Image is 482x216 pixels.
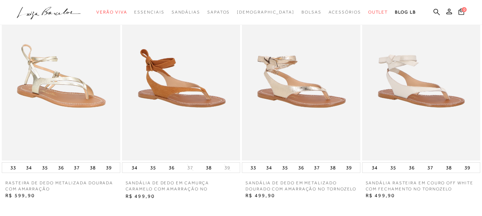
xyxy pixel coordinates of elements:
[248,163,258,173] button: 33
[40,163,50,173] button: 35
[462,163,472,173] button: 39
[362,180,481,192] a: SANDÁLIA RASTEIRA EM COURO OFF WHITE COM FECHAMENTO NO TORNOZELO
[237,10,294,15] span: [DEMOGRAPHIC_DATA]
[312,163,322,173] button: 37
[130,163,139,173] button: 34
[207,6,230,19] a: categoryNavScreenReaderText
[24,163,34,173] button: 34
[388,163,398,173] button: 35
[72,163,82,173] button: 37
[368,10,388,15] span: Outlet
[395,6,416,19] a: BLOG LB
[301,10,321,15] span: Bolsas
[172,6,200,19] a: categoryNavScreenReaderText
[96,10,127,15] span: Verão Viva
[329,10,361,15] span: Acessórios
[134,6,164,19] a: categoryNavScreenReaderText
[462,7,467,12] span: 0
[329,6,361,19] a: categoryNavScreenReaderText
[456,8,466,17] button: 0
[56,163,66,173] button: 36
[370,163,380,173] button: 34
[328,163,338,173] button: 38
[280,163,290,173] button: 35
[368,6,388,19] a: categoryNavScreenReaderText
[2,180,120,192] a: RASTEIRA DE DEDO METALIZADA DOURADA COM AMARRAÇÃO
[172,10,200,15] span: Sandálias
[204,163,214,173] button: 38
[207,10,230,15] span: Sapatos
[134,10,164,15] span: Essenciais
[122,180,240,193] a: SANDÁLIA DE DEDO EM CAMURÇA CARAMELO COM AMARRAÇÃO NO TORNOZELO
[222,164,232,171] button: 39
[8,163,18,173] button: 33
[5,193,35,198] span: R$ 599,90
[444,163,454,173] button: 38
[407,163,417,173] button: 36
[104,163,114,173] button: 39
[88,163,98,173] button: 38
[301,6,321,19] a: categoryNavScreenReaderText
[242,180,360,192] a: SANDÁLIA DE DEDO EM METALIZADO DOURADO COM AMARRAÇÃO NO TORNOZELO
[366,193,395,198] span: R$ 499,90
[245,193,275,198] span: R$ 499,90
[126,193,155,199] span: R$ 499,90
[425,163,435,173] button: 37
[344,163,354,173] button: 39
[264,163,274,173] button: 34
[185,164,195,171] button: 37
[296,163,306,173] button: 36
[395,10,416,15] span: BLOG LB
[167,163,177,173] button: 36
[148,163,158,173] button: 35
[237,6,294,19] a: noSubCategoriesText
[96,6,127,19] a: categoryNavScreenReaderText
